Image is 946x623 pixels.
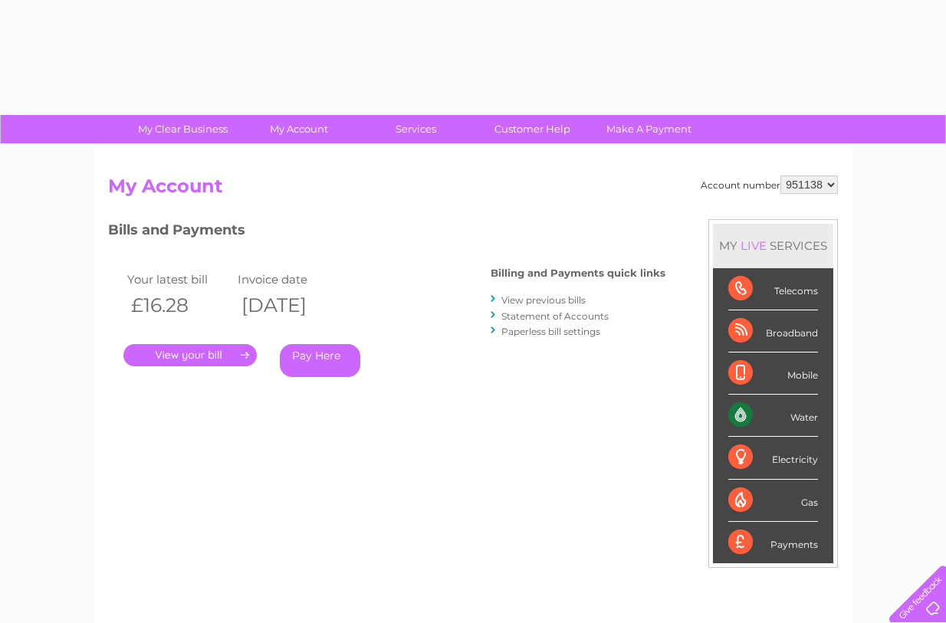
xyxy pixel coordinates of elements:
a: My Account [236,115,363,143]
td: Your latest bill [123,269,234,290]
a: . [123,344,257,366]
div: MY SERVICES [713,224,833,267]
div: Telecoms [728,268,818,310]
a: Pay Here [280,344,360,377]
div: Gas [728,480,818,522]
a: Services [353,115,479,143]
td: Invoice date [234,269,344,290]
a: Paperless bill settings [501,326,600,337]
a: Statement of Accounts [501,310,609,322]
th: £16.28 [123,290,234,321]
th: [DATE] [234,290,344,321]
h3: Bills and Payments [108,219,665,246]
h4: Billing and Payments quick links [491,267,665,279]
a: Customer Help [469,115,596,143]
a: View previous bills [501,294,586,306]
div: Broadband [728,310,818,352]
div: Mobile [728,352,818,395]
div: Electricity [728,437,818,479]
a: My Clear Business [120,115,246,143]
div: Account number [701,175,838,194]
div: Payments [728,522,818,563]
a: Make A Payment [586,115,712,143]
div: LIVE [737,238,770,253]
div: Water [728,395,818,437]
h2: My Account [108,175,838,205]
